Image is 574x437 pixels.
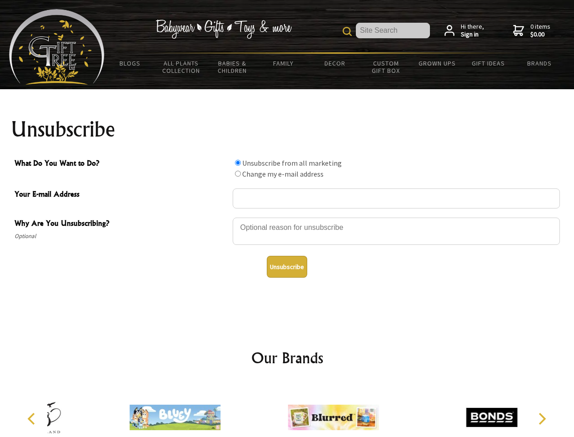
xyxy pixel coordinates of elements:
[105,54,156,73] a: BLOGS
[242,158,342,168] label: Unsubscribe from all marketing
[444,23,484,39] a: Hi there,Sign in
[242,169,324,178] label: Change my e-mail address
[343,27,352,36] img: product search
[530,22,550,39] span: 0 items
[18,347,556,369] h2: Our Brands
[267,256,307,278] button: Unsubscribe
[9,9,105,85] img: Babyware - Gifts - Toys and more...
[461,23,484,39] span: Hi there,
[258,54,309,73] a: Family
[463,54,514,73] a: Gift Ideas
[461,30,484,39] strong: Sign in
[360,54,412,80] a: Custom Gift Box
[309,54,360,73] a: Decor
[513,23,550,39] a: 0 items$0.00
[233,188,560,208] input: Your E-mail Address
[411,54,463,73] a: Grown Ups
[530,30,550,39] strong: $0.00
[15,188,228,202] span: Your E-mail Address
[15,158,228,171] span: What Do You Want to Do?
[15,231,228,242] span: Optional
[207,54,258,80] a: Babies & Children
[356,23,430,38] input: Site Search
[235,171,241,177] input: What Do You Want to Do?
[155,20,292,39] img: Babywear - Gifts - Toys & more
[156,54,207,80] a: All Plants Collection
[532,409,552,429] button: Next
[23,409,43,429] button: Previous
[15,218,228,231] span: Why Are You Unsubscribing?
[235,160,241,166] input: What Do You Want to Do?
[11,118,564,140] h1: Unsubscribe
[233,218,560,245] textarea: Why Are You Unsubscribing?
[514,54,565,73] a: Brands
